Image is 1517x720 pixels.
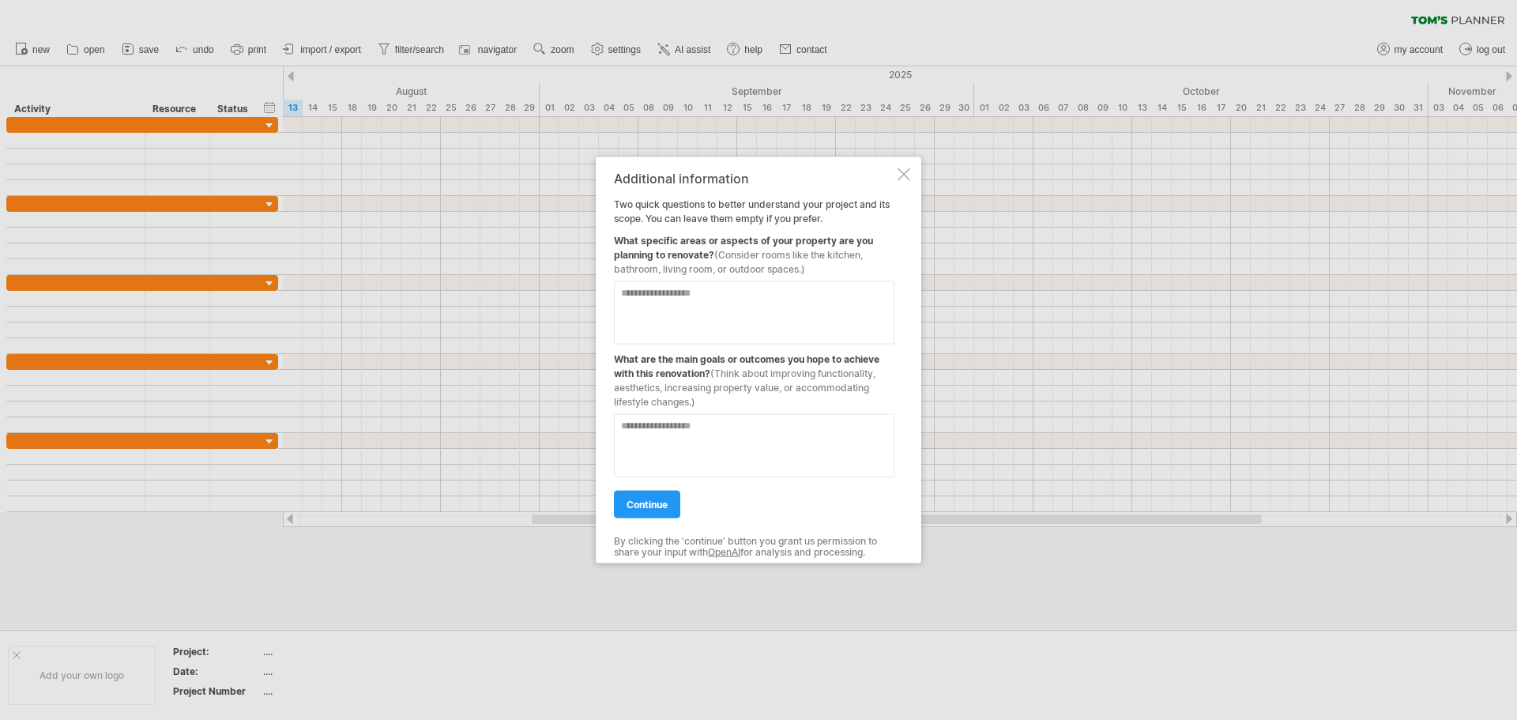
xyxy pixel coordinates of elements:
[614,490,680,518] a: continue
[614,248,863,274] span: (Consider rooms like the kitchen, bathroom, living room, or outdoor spaces.)
[708,546,740,558] a: OpenAI
[614,367,875,407] span: (Think about improving functionality, aesthetics, increasing property value, or accommodating lif...
[614,225,894,276] div: What specific areas or aspects of your property are you planning to renovate?
[614,171,894,185] div: Additional information
[614,344,894,409] div: What are the main goals or outcomes you hope to achieve with this renovation?
[627,498,668,510] span: continue
[614,535,894,558] div: By clicking the 'continue' button you grant us permission to share your input with for analysis a...
[614,171,894,549] div: Two quick questions to better understand your project and its scope. You can leave them empty if ...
